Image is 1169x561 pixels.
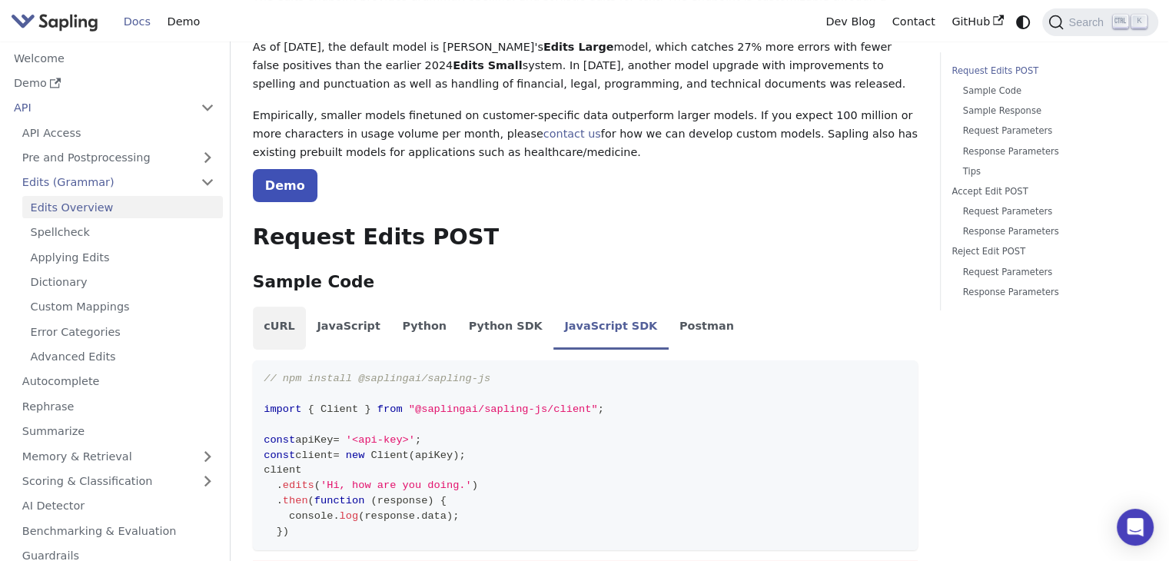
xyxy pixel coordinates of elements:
[963,164,1136,179] a: Tips
[22,196,223,218] a: Edits Overview
[1117,509,1154,546] div: Open Intercom Messenger
[308,403,314,415] span: {
[1131,15,1147,28] kbd: K
[377,403,403,415] span: from
[253,307,306,350] li: cURL
[371,450,409,461] span: Client
[963,104,1136,118] a: Sample Response
[963,224,1136,239] a: Response Parameters
[346,434,415,446] span: '<api-key>'
[22,320,223,343] a: Error Categories
[1012,11,1034,33] button: Switch between dark and light mode (currently system mode)
[14,445,223,467] a: Memory & Retrieval
[543,128,601,140] a: contact us
[364,510,415,522] span: response
[963,285,1136,300] a: Response Parameters
[14,495,223,517] a: AI Detector
[11,11,104,33] a: Sapling.ai
[472,480,478,491] span: )
[22,346,223,368] a: Advanced Edits
[5,72,223,95] a: Demo
[371,495,377,506] span: (
[817,10,883,34] a: Dev Blog
[320,480,472,491] span: 'Hi, how are you doing.'
[884,10,944,34] a: Contact
[598,403,604,415] span: ;
[264,403,301,415] span: import
[453,450,459,461] span: )
[264,373,490,384] span: // npm install @saplingai/sapling-js
[391,307,457,350] li: Python
[14,520,223,542] a: Benchmarking & Evaluation
[283,495,308,506] span: then
[308,495,314,506] span: (
[333,510,339,522] span: .
[22,221,223,244] a: Spellcheck
[159,10,208,34] a: Demo
[943,10,1011,34] a: GitHub
[5,97,192,119] a: API
[963,204,1136,219] a: Request Parameters
[358,510,364,522] span: (
[253,272,918,293] h3: Sample Code
[951,184,1141,199] a: Accept Edit POST
[22,246,223,268] a: Applying Edits
[447,510,453,522] span: )
[314,495,365,506] span: function
[253,169,317,202] a: Demo
[14,171,223,194] a: Edits (Grammar)
[440,495,447,506] span: {
[963,124,1136,138] a: Request Parameters
[333,450,339,461] span: =
[192,97,223,119] button: Collapse sidebar category 'API'
[453,59,522,71] strong: Edits Small
[314,480,320,491] span: (
[333,434,339,446] span: =
[14,370,223,393] a: Autocomplete
[409,403,598,415] span: "@saplingai/sapling-js/client"
[1064,16,1113,28] span: Search
[409,450,415,461] span: (
[14,121,223,144] a: API Access
[340,510,359,522] span: log
[253,107,918,161] p: Empirically, smaller models finetuned on customer-specific data outperform larger models. If you ...
[264,450,295,461] span: const
[320,403,358,415] span: Client
[553,307,669,350] li: JavaScript SDK
[5,47,223,69] a: Welcome
[427,495,433,506] span: )
[421,510,447,522] span: data
[295,434,333,446] span: apiKey
[14,420,223,443] a: Summarize
[377,495,428,506] span: response
[253,38,918,93] p: As of [DATE], the default model is [PERSON_NAME]'s model, which catches 27% more errors with fewe...
[415,450,453,461] span: apiKey
[415,510,421,522] span: .
[14,395,223,417] a: Rephrase
[951,244,1141,259] a: Reject Edit POST
[963,265,1136,280] a: Request Parameters
[264,434,295,446] span: const
[11,11,98,33] img: Sapling.ai
[14,470,223,493] a: Scoring & Classification
[283,526,289,537] span: )
[115,10,159,34] a: Docs
[1042,8,1157,36] button: Search (Ctrl+K)
[306,307,391,350] li: JavaScript
[459,450,465,461] span: ;
[295,450,333,461] span: client
[346,450,365,461] span: new
[277,495,283,506] span: .
[253,224,918,251] h2: Request Edits POST
[277,526,283,537] span: }
[14,147,223,169] a: Pre and Postprocessing
[364,403,370,415] span: }
[289,510,333,522] span: console
[277,480,283,491] span: .
[543,41,614,53] strong: Edits Large
[457,307,553,350] li: Python SDK
[963,84,1136,98] a: Sample Code
[951,64,1141,78] a: Request Edits POST
[963,144,1136,159] a: Response Parameters
[22,271,223,294] a: Dictionary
